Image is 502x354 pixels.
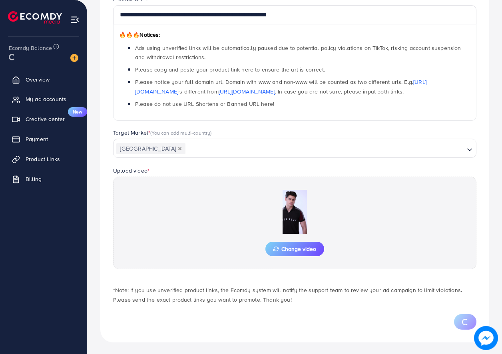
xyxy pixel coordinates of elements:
[70,15,80,24] img: menu
[135,100,274,108] span: Please do not use URL Shortens or Banned URL here!
[135,66,325,74] span: Please copy and paste your product link here to ensure the url is correct.
[6,111,81,127] a: Creative centerNew
[219,88,275,95] a: [URL][DOMAIN_NAME]
[113,139,476,158] div: Search for option
[186,143,464,155] input: Search for option
[9,44,52,52] span: Ecomdy Balance
[135,78,426,95] span: Please notice your full domain url. Domain with www and non-www will be counted as two different ...
[26,175,42,183] span: Billing
[6,131,81,147] a: Payment
[113,129,212,137] label: Target Market
[6,171,81,187] a: Billing
[119,31,160,39] span: Notices:
[26,115,65,123] span: Creative center
[68,107,87,117] span: New
[6,91,81,107] a: My ad accounts
[135,44,461,61] span: Ads using unverified links will be automatically paused due to potential policy violations on Tik...
[6,151,81,167] a: Product Links
[273,246,316,252] span: Change video
[116,143,185,154] span: [GEOGRAPHIC_DATA]
[26,76,50,84] span: Overview
[119,31,139,39] span: 🔥🔥🔥
[70,54,78,62] img: image
[113,285,476,304] p: *Note: If you use unverified product links, the Ecomdy system will notify the support team to rev...
[474,326,498,350] img: image
[178,147,182,151] button: Deselect Pakistan
[265,242,324,256] button: Change video
[113,167,149,175] label: Upload video
[6,72,81,88] a: Overview
[8,11,62,24] img: logo
[26,95,66,103] span: My ad accounts
[26,135,48,143] span: Payment
[135,78,426,95] a: [URL][DOMAIN_NAME]
[150,129,211,136] span: (You can add multi-country)
[255,190,335,234] img: Preview Image
[26,155,60,163] span: Product Links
